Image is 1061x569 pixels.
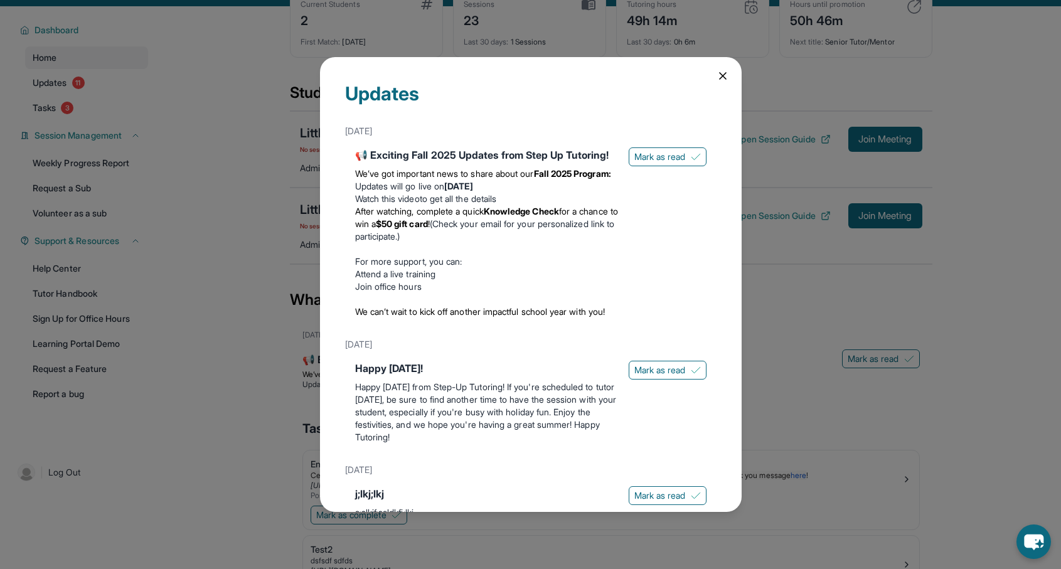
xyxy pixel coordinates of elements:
span: We can’t wait to kick off another impactful school year with you! [355,306,605,317]
div: Happy [DATE]! [355,361,619,376]
li: Updates will go live on [355,180,619,193]
button: Mark as read [629,147,706,166]
strong: [DATE] [444,181,473,191]
span: After watching, complete a quick [355,206,484,216]
div: 📢 Exciting Fall 2025 Updates from Step Up Tutoring! [355,147,619,162]
p: a;slkjf;saldkfj;lkj [355,506,619,519]
p: For more support, you can: [355,255,619,268]
li: (Check your email for your personalized link to participate.) [355,205,619,243]
a: Join office hours [355,281,422,292]
img: Mark as read [691,365,701,375]
img: Mark as read [691,152,701,162]
button: chat-button [1016,524,1051,559]
img: Mark as read [691,491,701,501]
div: j;lkj;lkj [355,486,619,501]
a: Attend a live training [355,269,436,279]
strong: Knowledge Check [484,206,559,216]
a: Watch this video [355,193,420,204]
span: Mark as read [634,489,686,502]
span: Mark as read [634,151,686,163]
span: We’ve got important news to share about our [355,168,534,179]
div: [DATE] [345,333,717,356]
span: ! [428,218,430,229]
p: Happy [DATE] from Step-Up Tutoring! If you're scheduled to tutor [DATE], be sure to find another ... [355,381,619,444]
div: Updates [345,82,717,120]
strong: Fall 2025 Program: [534,168,611,179]
li: to get all the details [355,193,619,205]
strong: $50 gift card [376,218,428,229]
div: [DATE] [345,120,717,142]
span: Mark as read [634,364,686,376]
button: Mark as read [629,361,706,380]
button: Mark as read [629,486,706,505]
div: [DATE] [345,459,717,481]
